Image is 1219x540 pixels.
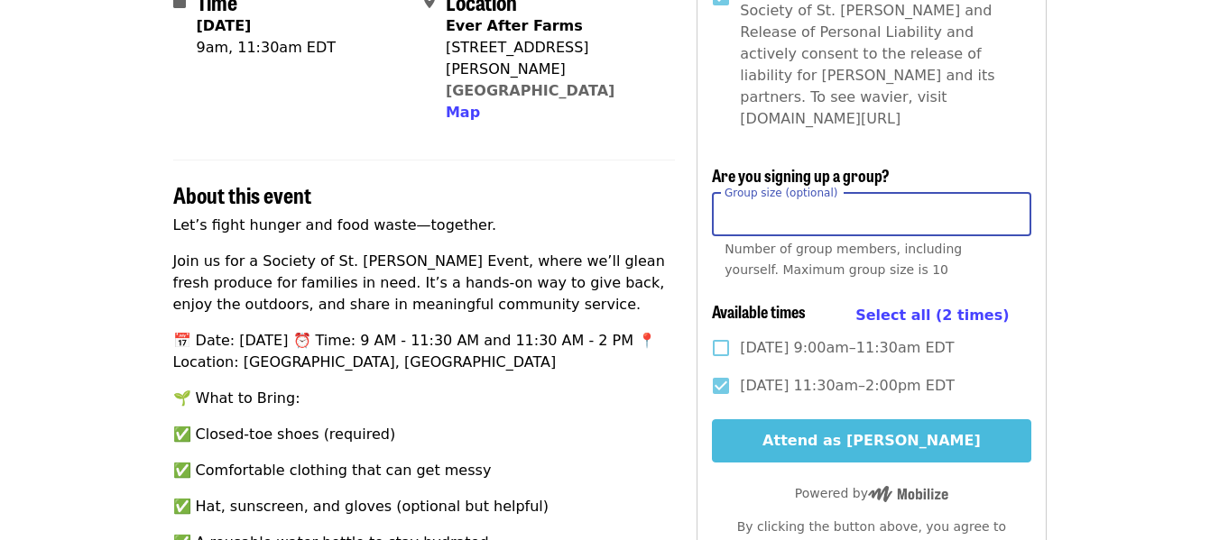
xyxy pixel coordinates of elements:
img: Powered by Mobilize [868,486,948,502]
strong: Ever After Farms [446,17,583,34]
button: Select all (2 times) [855,302,1009,329]
input: [object Object] [712,193,1030,236]
p: 🌱 What to Bring: [173,388,676,409]
p: ✅ Hat, sunscreen, and gloves (optional but helpful) [173,496,676,517]
p: Let’s fight hunger and food waste—together. [173,215,676,236]
p: 📅 Date: [DATE] ⏰ Time: 9 AM - 11:30 AM and 11:30 AM - 2 PM 📍 Location: [GEOGRAPHIC_DATA], [GEOGRA... [173,330,676,373]
span: Select all (2 times) [855,307,1009,324]
span: [DATE] 9:00am–11:30am EDT [740,337,954,359]
p: ✅ Closed-toe shoes (required) [173,424,676,445]
span: Powered by [795,486,948,500]
a: [GEOGRAPHIC_DATA] [446,82,614,99]
p: Join us for a Society of St. [PERSON_NAME] Event, where we’ll glean fresh produce for families in... [173,251,676,316]
p: ✅ Comfortable clothing that can get messy [173,460,676,481]
strong: [DATE] [197,17,252,34]
span: Are you signing up a group? [712,163,890,187]
span: [DATE] 11:30am–2:00pm EDT [740,375,955,397]
span: About this event [173,178,311,210]
div: [STREET_ADDRESS][PERSON_NAME] [446,37,660,80]
span: Number of group members, including yourself. Maximum group size is 10 [725,242,962,277]
span: Map [446,104,480,121]
button: Map [446,102,480,124]
button: Attend as [PERSON_NAME] [712,419,1030,462]
span: Available times [712,299,806,323]
div: 9am, 11:30am EDT [197,37,337,59]
span: Group size (optional) [725,186,837,198]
